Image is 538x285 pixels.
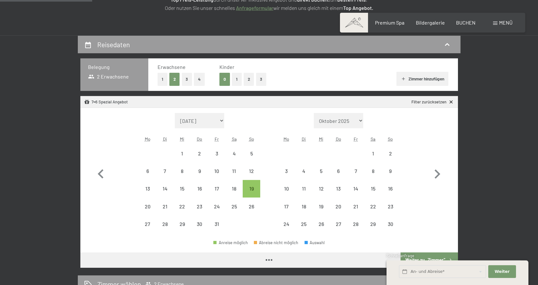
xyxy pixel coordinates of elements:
[225,180,243,197] div: Anreise nicht möglich
[278,204,294,220] div: 17
[365,198,382,215] div: Anreise nicht möglich
[278,162,295,180] div: Mon Nov 03 2025
[365,215,382,233] div: Anreise nicht möglich
[295,198,313,215] div: Tue Nov 18 2025
[180,136,184,142] abbr: Mittwoch
[347,215,364,233] div: Anreise nicht möglich
[232,73,242,86] button: 1
[382,162,399,180] div: Anreise nicht möglich
[396,72,448,86] button: Zimmer hinzufügen
[226,186,242,202] div: 18
[97,41,130,49] h2: Reisedaten
[243,180,260,197] div: Anreise möglich
[313,180,330,197] div: Anreise nicht möglich
[243,145,260,162] div: Anreise nicht möglich
[88,64,141,71] h3: Belegung
[140,169,156,184] div: 6
[219,64,234,70] span: Kinder
[313,169,329,184] div: 5
[174,186,190,202] div: 15
[382,145,399,162] div: Sun Nov 02 2025
[330,162,347,180] div: Thu Nov 06 2025
[382,180,399,197] div: Anreise nicht möglich
[278,169,294,184] div: 3
[382,169,398,184] div: 9
[192,204,208,220] div: 23
[387,253,414,258] span: Schnellanfrage
[348,221,364,237] div: 28
[232,136,237,142] abbr: Samstag
[192,221,208,237] div: 30
[382,198,399,215] div: Sun Nov 23 2025
[158,73,167,86] button: 1
[302,136,306,142] abbr: Dienstag
[330,180,347,197] div: Thu Nov 13 2025
[382,215,399,233] div: Anreise nicht möglich
[347,198,364,215] div: Fri Nov 21 2025
[208,215,225,233] div: Anreise nicht möglich
[182,73,192,86] button: 3
[208,180,225,197] div: Anreise nicht möglich
[156,162,173,180] div: Anreise nicht möglich
[191,145,208,162] div: Thu Oct 02 2025
[313,198,330,215] div: Wed Nov 19 2025
[249,136,254,142] abbr: Sonntag
[156,198,173,215] div: Tue Oct 21 2025
[278,221,294,237] div: 24
[243,169,259,184] div: 12
[191,145,208,162] div: Anreise nicht möglich
[330,221,346,237] div: 27
[305,241,325,245] div: Auswahl
[382,204,398,220] div: 23
[194,73,205,86] button: 4
[139,180,156,197] div: Anreise nicht möglich
[191,215,208,233] div: Thu Oct 30 2025
[254,241,298,245] div: Abreise nicht möglich
[416,19,445,26] a: Bildergalerie
[139,198,156,215] div: Anreise nicht möglich
[139,198,156,215] div: Mon Oct 20 2025
[348,169,364,184] div: 7
[354,136,358,142] abbr: Freitag
[225,198,243,215] div: Anreise nicht möglich
[365,162,382,180] div: Anreise nicht möglich
[191,180,208,197] div: Anreise nicht möglich
[191,162,208,180] div: Anreise nicht möglich
[139,162,156,180] div: Mon Oct 06 2025
[226,204,242,220] div: 25
[382,180,399,197] div: Sun Nov 16 2025
[139,215,156,233] div: Anreise nicht möglich
[209,151,225,167] div: 3
[191,198,208,215] div: Thu Oct 23 2025
[313,221,329,237] div: 26
[365,145,382,162] div: Sat Nov 01 2025
[173,145,191,162] div: Wed Oct 01 2025
[226,169,242,184] div: 11
[295,180,313,197] div: Anreise nicht möglich
[456,19,475,26] a: BUCHEN
[88,73,129,80] span: 2 Erwachsene
[365,180,382,197] div: Anreise nicht möglich
[347,215,364,233] div: Fri Nov 28 2025
[382,198,399,215] div: Anreise nicht möglich
[313,204,329,220] div: 19
[371,136,375,142] abbr: Samstag
[140,221,156,237] div: 27
[243,198,260,215] div: Anreise nicht möglich
[157,186,173,202] div: 14
[375,19,404,26] a: Premium Spa
[208,145,225,162] div: Fri Oct 03 2025
[296,204,312,220] div: 18
[208,198,225,215] div: Anreise nicht möglich
[243,180,260,197] div: Sun Oct 19 2025
[208,215,225,233] div: Fri Oct 31 2025
[295,198,313,215] div: Anreise nicht möglich
[192,169,208,184] div: 9
[365,186,381,202] div: 15
[145,136,151,142] abbr: Montag
[243,162,260,180] div: Sun Oct 12 2025
[84,99,90,105] svg: Angebot/Paket
[278,186,294,202] div: 10
[157,204,173,220] div: 21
